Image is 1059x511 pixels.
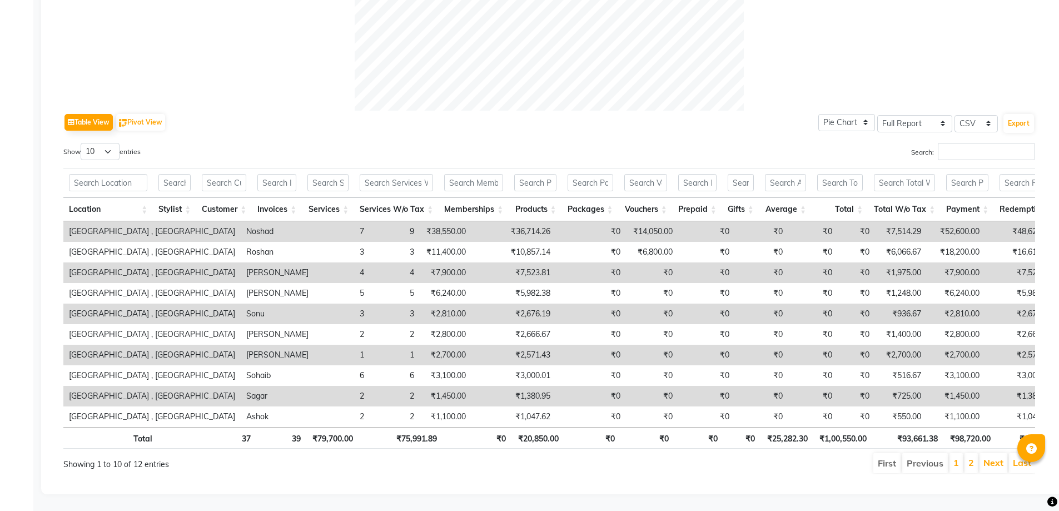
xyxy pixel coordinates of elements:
td: 6 [314,365,370,386]
td: ₹18,200.00 [927,242,985,262]
th: Total: activate to sort column ascending [812,197,868,221]
td: 4 [370,262,420,283]
th: ₹98,720.00 [943,427,996,449]
td: ₹0 [626,386,678,406]
td: ₹0 [838,262,875,283]
td: ₹14,050.00 [626,221,678,242]
td: ₹2,666.67 [985,324,1057,345]
input: Search Total [817,174,863,191]
td: ₹11,400.00 [420,242,471,262]
th: ₹75,991.89 [359,427,442,449]
td: ₹0 [735,262,788,283]
td: 2 [314,324,370,345]
td: ₹7,523.81 [471,262,556,283]
td: ₹0 [556,406,626,427]
th: Stylist: activate to sort column ascending [153,197,196,221]
td: ₹0 [735,304,788,324]
td: ₹2,800.00 [420,324,471,345]
input: Search: [938,143,1035,160]
button: Table View [64,114,113,131]
td: ₹0 [788,386,838,406]
td: ₹936.67 [875,304,927,324]
th: Invoices: activate to sort column ascending [252,197,302,221]
td: ₹550.00 [875,406,927,427]
th: Services W/o Tax: activate to sort column ascending [354,197,439,221]
td: ₹38,550.00 [420,221,471,242]
td: [GEOGRAPHIC_DATA] , [GEOGRAPHIC_DATA] [63,283,241,304]
input: Search Redemption [1000,174,1054,191]
td: 2 [370,324,420,345]
td: 7 [314,221,370,242]
th: Total [63,427,158,449]
th: ₹0 [674,427,723,449]
th: ₹0 [620,427,674,449]
td: ₹0 [556,386,626,406]
td: ₹0 [626,365,678,386]
td: ₹2,810.00 [420,304,471,324]
input: Search Stylist [158,174,191,191]
td: ₹2,676.19 [471,304,556,324]
td: 1 [370,345,420,365]
th: Products: activate to sort column ascending [509,197,561,221]
td: ₹0 [735,242,788,262]
td: ₹1,047.62 [471,406,556,427]
td: [GEOGRAPHIC_DATA] , [GEOGRAPHIC_DATA] [63,406,241,427]
td: [GEOGRAPHIC_DATA] , [GEOGRAPHIC_DATA] [63,365,241,386]
td: [GEOGRAPHIC_DATA] , [GEOGRAPHIC_DATA] [63,262,241,283]
td: ₹0 [556,304,626,324]
td: ₹2,700.00 [927,345,985,365]
td: 3 [314,304,370,324]
input: Search Vouchers [624,174,667,191]
th: Memberships: activate to sort column ascending [439,197,509,221]
input: Search Customer [202,174,246,191]
td: ₹0 [838,283,875,304]
td: ₹2,700.00 [420,345,471,365]
td: ₹1,450.00 [927,386,985,406]
td: ₹0 [838,324,875,345]
th: ₹0 [723,427,760,449]
td: [PERSON_NAME] [241,262,314,283]
td: ₹7,900.00 [927,262,985,283]
td: ₹5,982.38 [985,283,1057,304]
td: [GEOGRAPHIC_DATA] , [GEOGRAPHIC_DATA] [63,386,241,406]
td: ₹2,800.00 [927,324,985,345]
td: ₹2,571.43 [471,345,556,365]
th: ₹1,00,550.00 [813,427,872,449]
td: Noshad [241,221,314,242]
input: Search Gifts [728,174,754,191]
td: ₹0 [788,406,838,427]
input: Search Total W/o Tax [874,174,935,191]
td: ₹0 [626,304,678,324]
td: ₹0 [788,242,838,262]
td: ₹52,600.00 [927,221,985,242]
td: ₹16,619.85 [985,242,1057,262]
td: ₹0 [838,386,875,406]
th: 39 [256,427,306,449]
td: 2 [370,386,420,406]
td: Sohaib [241,365,314,386]
td: ₹0 [788,324,838,345]
td: ₹6,240.00 [420,283,471,304]
td: [GEOGRAPHIC_DATA] , [GEOGRAPHIC_DATA] [63,324,241,345]
td: ₹0 [678,283,735,304]
td: Ashok [241,406,314,427]
td: ₹0 [788,262,838,283]
td: ₹6,800.00 [626,242,678,262]
td: 5 [370,283,420,304]
td: ₹0 [838,365,875,386]
th: Payment: activate to sort column ascending [941,197,994,221]
input: Search Average [765,174,806,191]
img: pivot.png [119,119,127,127]
td: ₹0 [626,283,678,304]
td: ₹1,100.00 [420,406,471,427]
td: ₹1,380.95 [985,386,1057,406]
td: ₹0 [735,221,788,242]
th: ₹79,700.00 [306,427,359,449]
input: Search Packages [568,174,613,191]
td: ₹2,810.00 [927,304,985,324]
td: ₹0 [678,324,735,345]
td: ₹0 [788,365,838,386]
td: ₹6,240.00 [927,283,985,304]
td: ₹0 [788,283,838,304]
label: Search: [911,143,1035,160]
